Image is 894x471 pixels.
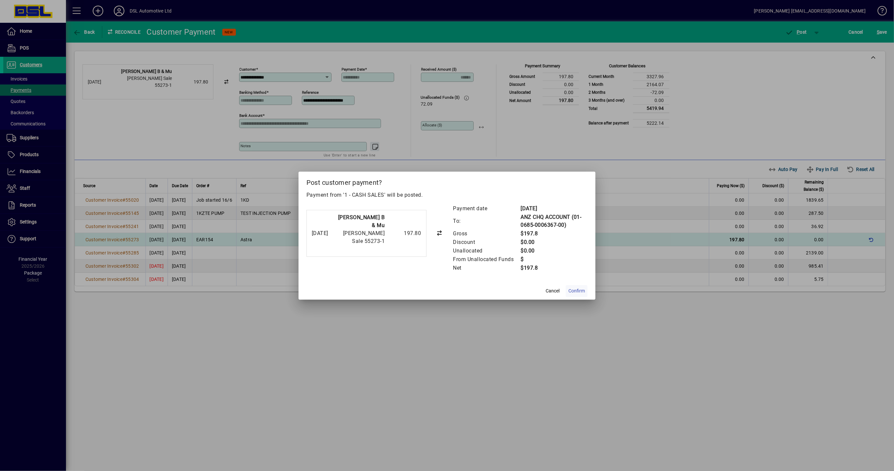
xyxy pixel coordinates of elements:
td: Discount [453,238,521,247]
button: Confirm [566,285,588,297]
p: Payment from '1 - CASH SALES' will be posted. [306,191,588,199]
td: $0.00 [521,238,588,247]
td: Unallocated [453,247,521,255]
h2: Post customer payment? [299,172,595,191]
span: Confirm [568,287,585,294]
div: [DATE] [312,229,329,237]
div: 197.80 [388,229,421,237]
td: Gross [453,229,521,238]
strong: [PERSON_NAME] B & Mu [338,214,385,228]
td: Net [453,264,521,272]
td: $197.8 [521,264,588,272]
td: $ [521,255,588,264]
td: ANZ CHQ ACCOUNT (01-0685-0006367-00) [521,213,588,229]
span: [PERSON_NAME] Sale 55273-1 [343,230,385,244]
td: To: [453,213,521,229]
td: Payment date [453,204,521,213]
td: From Unallocated Funds [453,255,521,264]
td: [DATE] [521,204,588,213]
span: Cancel [546,287,559,294]
button: Cancel [542,285,563,297]
td: $197.8 [521,229,588,238]
td: $0.00 [521,247,588,255]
